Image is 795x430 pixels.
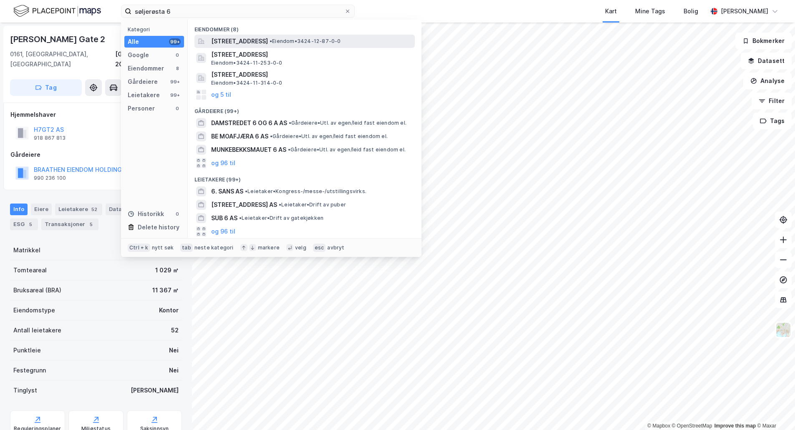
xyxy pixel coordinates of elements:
span: • [289,120,291,126]
div: Gårdeiere [128,77,158,87]
div: 5 [26,220,35,229]
div: Mine Tags [635,6,665,16]
div: Gårdeiere [10,150,182,160]
div: 8 [174,65,181,72]
div: Leietakere (99+) [188,170,421,185]
div: Antall leietakere [13,325,61,335]
div: Nei [169,345,179,355]
span: Eiendom • 3424-12-87-0-0 [270,38,341,45]
div: Kontrollprogram for chat [753,390,795,430]
div: Kart [605,6,617,16]
div: Info [10,204,28,215]
div: Leietakere [55,204,102,215]
div: markere [258,244,280,251]
div: 52 [90,205,99,214]
span: [STREET_ADDRESS] AS [211,200,277,210]
div: 99+ [169,78,181,85]
div: 11 367 ㎡ [152,285,179,295]
div: Tinglyst [13,385,37,395]
button: Filter [752,93,792,109]
span: Leietaker • Drift av puber [279,201,346,208]
span: Gårdeiere • Utl. av egen/leid fast eiendom el. [289,120,406,126]
button: Analyse [743,73,792,89]
span: Gårdeiere • Utl. av egen/leid fast eiendom el. [288,146,406,153]
button: og 96 til [211,226,235,236]
div: neste kategori [194,244,234,251]
span: BE MOAFJÆRA 6 AS [211,131,268,141]
span: Gårdeiere • Utl. av egen/leid fast eiendom el. [270,133,388,140]
div: Ctrl + k [128,244,150,252]
div: 0 [174,105,181,112]
div: Gårdeiere (99+) [188,101,421,116]
div: tab [180,244,193,252]
span: Eiendom • 3424-11-314-0-0 [211,80,283,86]
span: [STREET_ADDRESS] [211,50,411,60]
span: DAMSTREDET 6 OG 6 A AS [211,118,287,128]
span: • [239,215,242,221]
div: nytt søk [152,244,174,251]
div: Kategori [128,26,184,33]
div: Alle [128,37,139,47]
div: Bolig [684,6,698,16]
div: Bruksareal (BRA) [13,285,61,295]
span: • [279,201,281,208]
div: Historikk [128,209,164,219]
img: Z [775,322,791,338]
button: og 5 til [211,90,231,100]
span: [STREET_ADDRESS] [211,36,268,46]
span: Leietaker • Drift av gatekjøkken [239,215,323,221]
div: Tomteareal [13,265,47,275]
span: [STREET_ADDRESS] [211,70,411,80]
div: ESG [10,219,38,230]
a: Mapbox [647,423,670,429]
div: [GEOGRAPHIC_DATA], 209/129 [115,49,182,69]
button: og 96 til [211,158,235,168]
div: Hjemmelshaver [10,110,182,120]
div: Nei [169,365,179,375]
div: esc [313,244,326,252]
button: Tags [753,113,792,129]
div: 99+ [169,38,181,45]
div: [PERSON_NAME] [721,6,768,16]
div: 0 [174,211,181,217]
div: Eiendomstype [13,305,55,315]
span: MUNKEBEKKSMAUET 6 AS [211,145,286,155]
span: • [245,188,247,194]
button: Tag [10,79,82,96]
div: 0 [174,52,181,58]
div: [PERSON_NAME] [131,385,179,395]
div: Eiendommer (8) [188,20,421,35]
button: Datasett [741,53,792,69]
span: • [270,38,272,44]
div: 99+ [169,92,181,98]
button: Bokmerker [735,33,792,49]
input: Søk på adresse, matrikkel, gårdeiere, leietakere eller personer [131,5,344,18]
span: • [270,133,273,139]
div: 52 [171,325,179,335]
div: velg [295,244,306,251]
div: Festegrunn [13,365,46,375]
div: Delete history [138,222,179,232]
span: Leietaker • Kongress-/messe-/utstillingsvirks. [245,188,366,195]
img: logo.f888ab2527a4732fd821a326f86c7f29.svg [13,4,101,18]
div: Kontor [159,305,179,315]
div: Eiendommer [128,63,164,73]
div: Datasett [106,204,147,215]
div: Punktleie [13,345,41,355]
div: Personer [128,103,155,113]
div: Google [128,50,149,60]
span: • [288,146,290,153]
div: Matrikkel [13,245,40,255]
div: 990 236 100 [34,175,66,181]
span: Eiendom • 3424-11-253-0-0 [211,60,283,66]
a: Improve this map [714,423,756,429]
span: SUB 6 AS [211,213,237,223]
div: 5 [87,220,95,229]
div: [PERSON_NAME] Gate 2 [10,33,107,46]
iframe: Chat Widget [753,390,795,430]
span: 6. SANS AS [211,186,243,196]
div: 918 867 813 [34,135,66,141]
div: Leietakere [128,90,160,100]
div: 1 029 ㎡ [155,265,179,275]
div: Eiere [31,204,52,215]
